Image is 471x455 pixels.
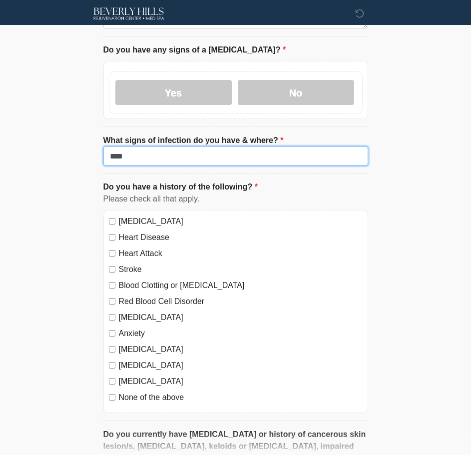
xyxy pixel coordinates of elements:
[109,378,115,384] input: [MEDICAL_DATA]
[109,362,115,368] input: [MEDICAL_DATA]
[93,7,164,20] img: Beverly Hills Rejuvenation Center - Prosper Logo
[109,266,115,272] input: Stroke
[119,311,363,323] label: [MEDICAL_DATA]
[109,298,115,304] input: Red Blood Cell Disorder
[119,327,363,339] label: Anxiety
[119,295,363,307] label: Red Blood Cell Disorder
[119,343,363,355] label: [MEDICAL_DATA]
[109,346,115,352] input: [MEDICAL_DATA]
[119,359,363,371] label: [MEDICAL_DATA]
[109,330,115,336] input: Anxiety
[119,247,363,259] label: Heart Attack
[238,80,354,105] label: No
[109,394,115,400] input: None of the above
[103,193,368,205] div: Please check all that apply.
[119,215,363,227] label: [MEDICAL_DATA]
[119,375,363,387] label: [MEDICAL_DATA]
[109,250,115,256] input: Heart Attack
[119,231,363,243] label: Heart Disease
[109,218,115,224] input: [MEDICAL_DATA]
[103,134,284,146] label: What signs of infection do you have & where?
[109,282,115,288] input: Blood Clotting or [MEDICAL_DATA]
[103,181,258,193] label: Do you have a history of the following?
[103,44,286,56] label: Do you have any signs of a [MEDICAL_DATA]?
[119,279,363,291] label: Blood Clotting or [MEDICAL_DATA]
[119,263,363,275] label: Stroke
[115,80,232,105] label: Yes
[109,234,115,240] input: Heart Disease
[119,391,363,403] label: None of the above
[109,314,115,320] input: [MEDICAL_DATA]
